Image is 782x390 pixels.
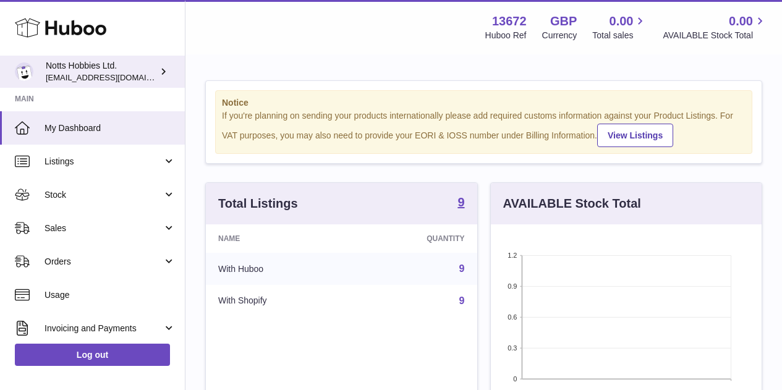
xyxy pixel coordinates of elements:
a: 9 [459,295,465,306]
div: Notts Hobbies Ltd. [46,60,157,83]
span: Total sales [592,30,647,41]
a: Log out [15,344,170,366]
span: [EMAIL_ADDRESS][DOMAIN_NAME] [46,72,182,82]
strong: 13672 [492,13,527,30]
text: 0.9 [508,282,517,290]
span: Usage [45,289,176,301]
h3: Total Listings [218,195,298,212]
div: If you're planning on sending your products internationally please add required customs informati... [222,110,746,147]
th: Name [206,224,352,253]
span: Orders [45,256,163,268]
span: Stock [45,189,163,201]
a: View Listings [597,124,673,147]
div: Currency [542,30,577,41]
span: AVAILABLE Stock Total [663,30,767,41]
td: With Shopify [206,285,352,317]
text: 0.3 [508,344,517,352]
a: 9 [457,196,464,211]
text: 0 [513,375,517,383]
span: My Dashboard [45,122,176,134]
a: 0.00 Total sales [592,13,647,41]
span: Listings [45,156,163,167]
th: Quantity [352,224,477,253]
text: 0.6 [508,313,517,321]
span: Invoicing and Payments [45,323,163,334]
span: Sales [45,223,163,234]
span: 0.00 [610,13,634,30]
a: 9 [459,263,465,274]
text: 1.2 [508,252,517,259]
strong: 9 [457,196,464,208]
strong: Notice [222,97,746,109]
span: 0.00 [729,13,753,30]
img: info@nottshobbies.co.uk [15,62,33,81]
a: 0.00 AVAILABLE Stock Total [663,13,767,41]
td: With Huboo [206,253,352,285]
strong: GBP [550,13,577,30]
h3: AVAILABLE Stock Total [503,195,641,212]
div: Huboo Ref [485,30,527,41]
